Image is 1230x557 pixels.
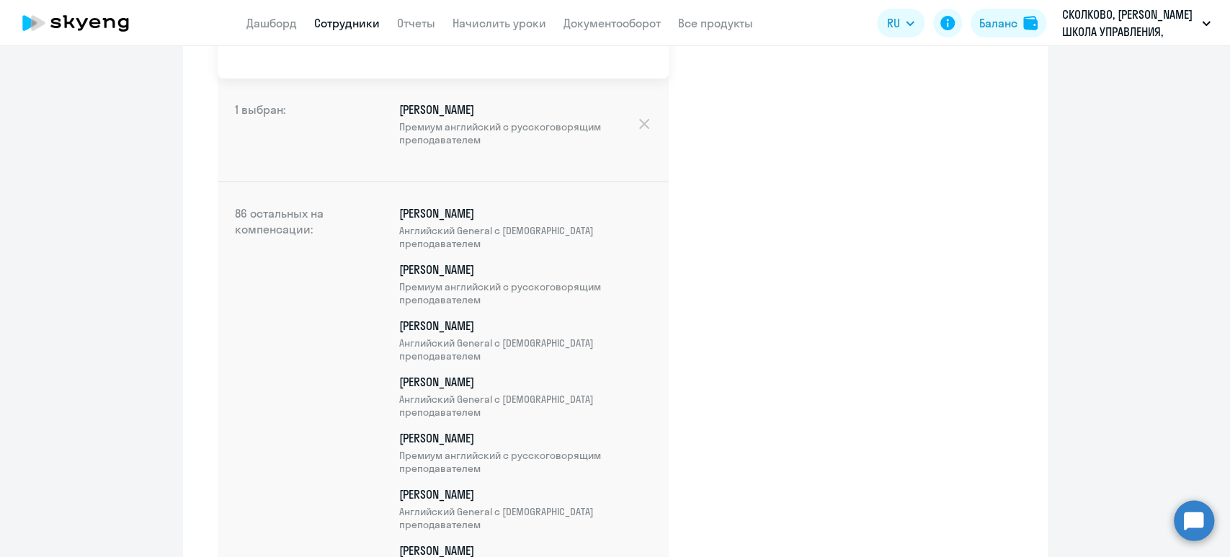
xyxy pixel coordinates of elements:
[246,16,297,30] a: Дашборд
[453,16,546,30] a: Начислить уроки
[399,393,651,419] span: Английский General с [DEMOGRAPHIC_DATA] преподавателем
[399,374,651,419] p: [PERSON_NAME]
[887,14,900,32] span: RU
[399,486,651,531] p: [PERSON_NAME]
[399,430,651,475] p: [PERSON_NAME]
[399,102,638,146] p: [PERSON_NAME]
[399,280,651,306] span: Премиум английский с русскоговорящим преподавателем
[1023,16,1038,30] img: balance
[877,9,924,37] button: RU
[399,449,651,475] span: Премиум английский с русскоговорящим преподавателем
[399,205,651,250] p: [PERSON_NAME]
[563,16,661,30] a: Документооборот
[979,14,1017,32] div: Баланс
[1055,6,1218,40] button: СКОЛКОВО, [PERSON_NAME] ШКОЛА УПРАВЛЕНИЯ, Бумажный Договор - Постоплата
[399,262,651,306] p: [PERSON_NAME]
[399,337,651,362] span: Английский General с [DEMOGRAPHIC_DATA] преподавателем
[399,120,638,146] span: Премиум английский с русскоговорящим преподавателем
[1062,6,1196,40] p: СКОЛКОВО, [PERSON_NAME] ШКОЛА УПРАВЛЕНИЯ, Бумажный Договор - Постоплата
[678,16,753,30] a: Все продукты
[397,16,435,30] a: Отчеты
[399,318,651,362] p: [PERSON_NAME]
[235,102,350,158] h4: 1 выбран:
[399,224,651,250] span: Английский General с [DEMOGRAPHIC_DATA] преподавателем
[399,505,651,531] span: Английский General с [DEMOGRAPHIC_DATA] преподавателем
[314,16,380,30] a: Сотрудники
[971,9,1046,37] button: Балансbalance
